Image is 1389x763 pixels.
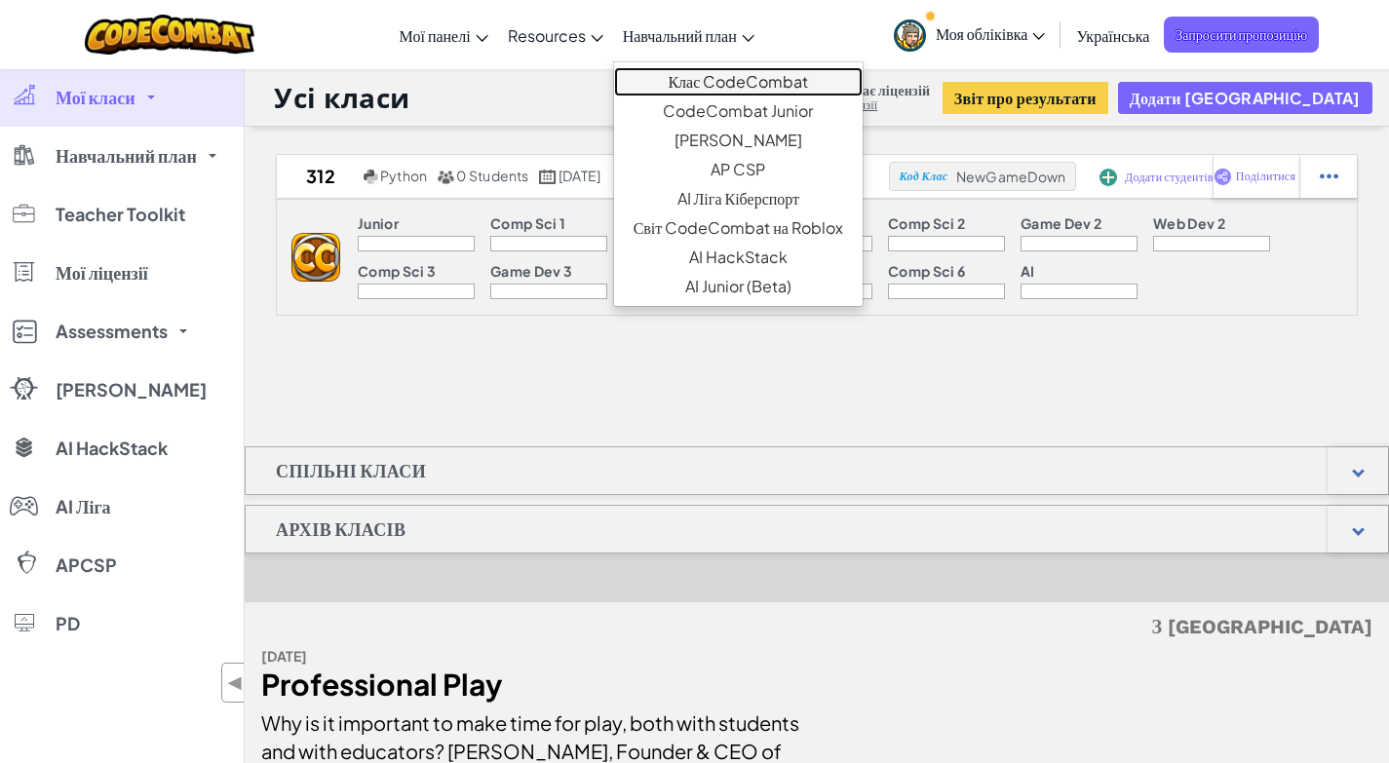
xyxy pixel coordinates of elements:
[539,170,557,184] img: calendar.svg
[56,381,207,399] span: [PERSON_NAME]
[1153,215,1225,231] p: Web Dev 2
[261,670,802,699] div: Professional Play
[1236,171,1295,182] span: Поділитися
[358,263,436,279] p: Comp Sci 3
[291,233,340,282] img: logo
[274,79,410,116] h1: Усі класи
[614,96,863,126] a: CodeCombat Junior
[1066,9,1159,61] a: Українська
[614,184,863,213] a: AI Ліга Кіберспорт
[380,167,427,184] span: Python
[277,162,359,191] h2: 312
[559,167,600,184] span: [DATE]
[498,9,613,61] a: Resources
[437,170,454,184] img: MultipleUsers.png
[1021,263,1035,279] p: AI
[56,498,111,515] span: AI Ліга
[261,642,802,670] div: [DATE]
[56,206,185,223] span: Teacher Toolkit
[614,272,863,301] a: AI Junior (Beta)
[613,9,764,61] a: Навчальний план
[894,19,926,52] img: avatar
[456,167,528,184] span: 0 Students
[1100,169,1117,186] img: IconAddStudents.svg
[888,215,965,231] p: Comp Sci 2
[246,446,456,495] h1: Спільні класи
[277,162,889,191] a: 312 Python 0 Students [DATE]
[614,243,863,272] a: AI HackStack
[85,15,255,55] img: CodeCombat logo
[888,263,965,279] p: Comp Sci 6
[261,612,1372,642] h5: З [GEOGRAPHIC_DATA]
[884,4,1055,65] a: Моя обліківка
[1164,17,1319,53] a: Запросити пропозицію
[614,126,863,155] a: [PERSON_NAME]
[56,439,168,457] span: AI HackStack
[358,215,399,231] p: Junior
[227,668,244,697] span: ◀
[614,213,863,243] a: Світ CodeCombat на Roblox
[508,25,586,46] span: Resources
[956,168,1066,185] span: NewGameDown
[400,25,471,46] span: Мої панелі
[936,23,1045,44] span: Моя обліківка
[390,9,498,61] a: Мої панелі
[943,82,1108,114] button: Звіт про результати
[246,505,436,553] h1: Архів класів
[614,67,863,96] a: Клас CodeCombat
[1021,215,1101,231] p: Game Dev 2
[900,171,948,182] span: Код Клас
[490,263,572,279] p: Game Dev 3
[614,155,863,184] a: AP CSP
[1125,172,1214,183] span: Додати студентів
[364,170,378,184] img: python.png
[623,25,737,46] span: Навчальний план
[1076,25,1149,46] span: Українська
[1118,82,1372,114] button: Додати [GEOGRAPHIC_DATA]
[490,215,565,231] p: Comp Sci 1
[1214,168,1232,185] img: IconShare_Purple.svg
[1320,168,1338,185] img: IconStudentEllipsis.svg
[56,89,135,106] span: Мої класи
[56,147,197,165] span: Навчальний план
[56,323,168,340] span: Assessments
[56,264,148,282] span: Мої ліцензії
